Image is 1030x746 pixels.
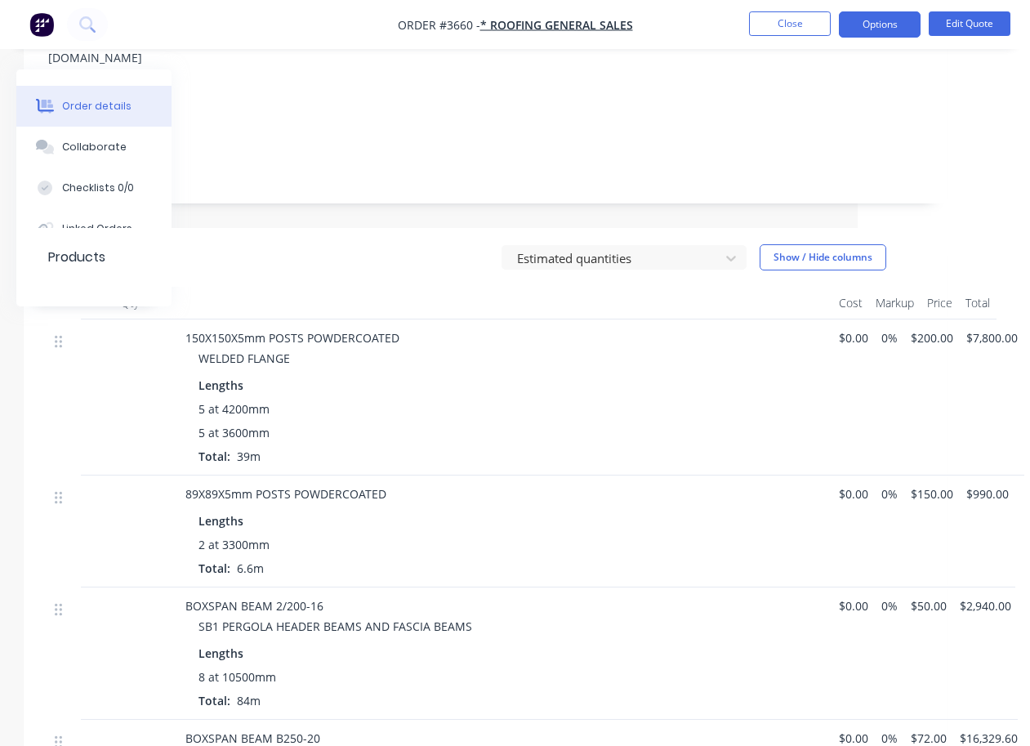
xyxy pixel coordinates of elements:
[749,11,831,36] button: Close
[230,449,267,464] span: 39m
[921,287,959,319] div: Price
[960,597,1011,614] span: $2,940.00
[16,208,172,249] button: Linked Orders
[881,329,898,346] span: 0%
[16,249,172,290] button: Timeline
[230,693,267,708] span: 84m
[480,17,633,33] a: * Roofing General Sales
[185,330,399,346] span: 150X150X5mm POSTS POWDERCOATED
[198,400,270,418] span: 5 at 4200mm
[16,168,172,208] button: Checklists 0/0
[62,221,132,236] div: Linked Orders
[911,329,953,346] span: $200.00
[198,377,243,394] span: Lengths
[398,17,480,33] span: Order #3660 -
[198,668,276,686] span: 8 at 10500mm
[832,287,869,319] div: Cost
[966,329,1018,346] span: $7,800.00
[48,248,105,267] div: Products
[198,561,230,576] span: Total:
[198,645,243,662] span: Lengths
[881,485,898,503] span: 0%
[62,99,132,114] div: Order details
[839,11,921,38] button: Options
[881,597,898,614] span: 0%
[839,597,868,614] span: $0.00
[869,287,921,319] div: Markup
[966,485,1009,503] span: $990.00
[198,424,270,441] span: 5 at 3600mm
[839,485,868,503] span: $0.00
[62,181,134,195] div: Checklists 0/0
[198,449,230,464] span: Total:
[760,244,886,270] button: Show / Hide columns
[198,693,230,708] span: Total:
[185,486,386,502] span: 89X89X5mm POSTS POWDERCOATED
[911,597,947,614] span: $50.00
[959,287,997,319] div: Total
[16,86,172,127] button: Order details
[929,11,1010,36] button: Edit Quote
[839,329,868,346] span: $0.00
[198,619,472,634] span: SB1 PERGOLA HEADER BEAMS AND FASCIA BEAMS
[29,12,54,37] img: Factory
[230,561,270,576] span: 6.6m
[16,127,172,168] button: Collaborate
[198,351,290,366] span: WELDED FLANGE
[48,107,923,123] div: Notes
[185,730,320,746] span: BOXSPAN BEAM B250-20
[911,485,953,503] span: $150.00
[198,536,270,553] span: 2 at 3300mm
[185,598,323,614] span: BOXSPAN BEAM 2/200-16
[198,512,243,529] span: Lengths
[62,140,127,154] div: Collaborate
